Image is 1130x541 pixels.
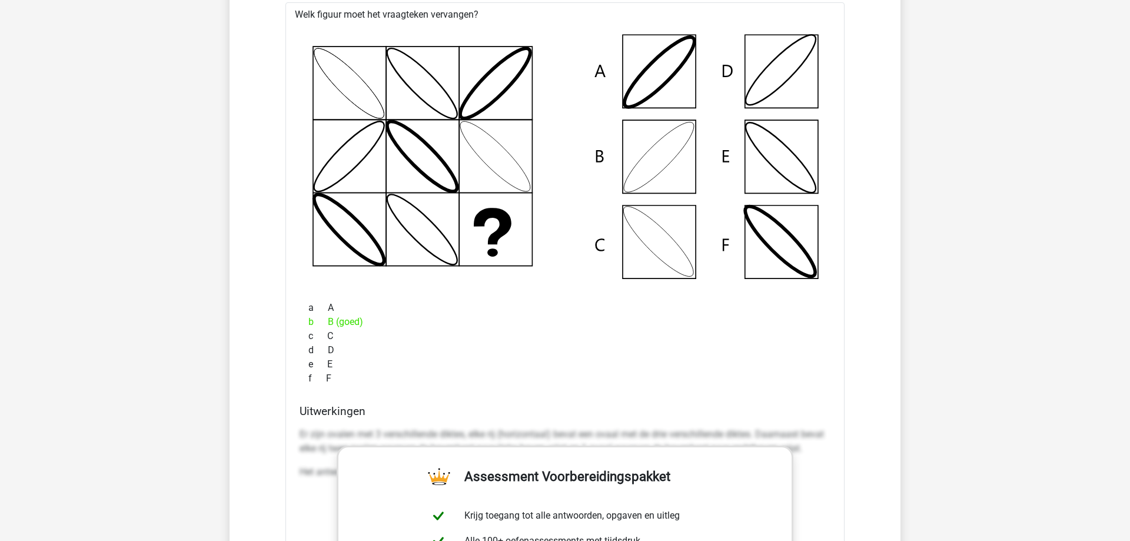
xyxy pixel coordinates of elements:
span: c [308,329,327,343]
span: f [308,371,326,386]
div: B (goed) [300,315,830,329]
span: d [308,343,328,357]
div: A [300,301,830,315]
div: E [300,357,830,371]
span: a [308,301,328,315]
h4: Uitwerkingen [300,404,830,418]
div: D [300,343,830,357]
p: Er zijn ovalen met 3 verschillende diktes, elke rij (horizontaal) bevat een ovaal met de drie ver... [300,427,830,456]
div: F [300,371,830,386]
span: b [308,315,328,329]
div: C [300,329,830,343]
span: e [308,357,327,371]
p: Het antwoord bevat dus een ovaal met de dunste dikte, waarvan de bovenkant naar rechts boven wijst. [300,465,830,479]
